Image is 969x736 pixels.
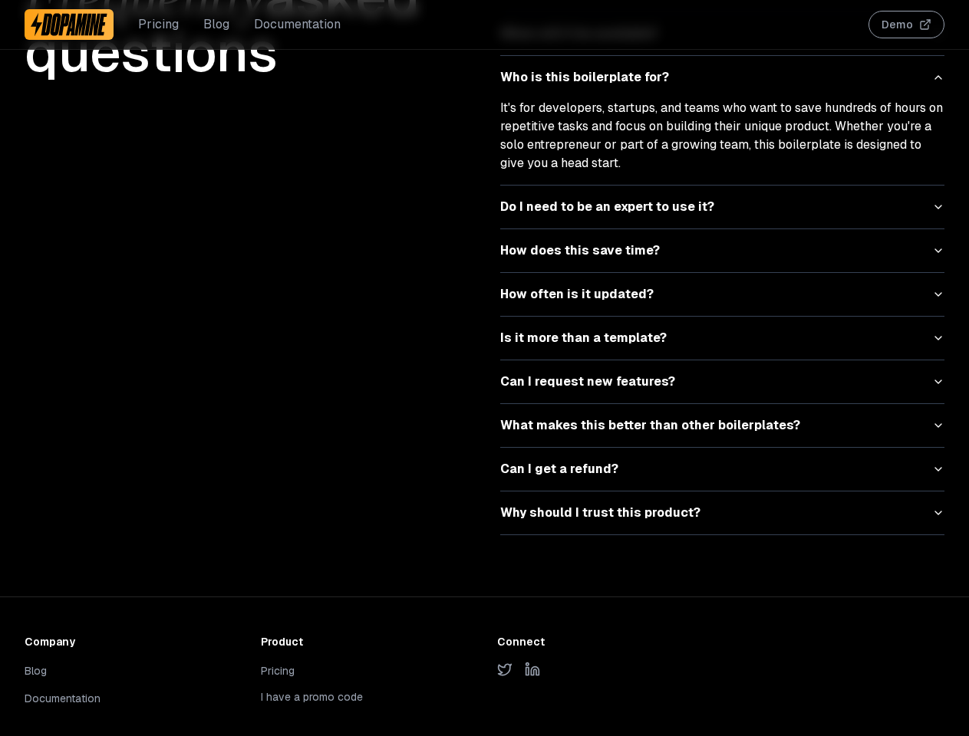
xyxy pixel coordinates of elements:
[500,360,945,403] button: Can I request new features?
[261,689,363,705] button: I have a promo code
[500,229,945,272] button: How does this save time?
[500,99,945,172] p: It's for developers, startups, and teams who want to save hundreds of hours on repetitive tasks a...
[500,56,945,99] button: Who is this boilerplate for?
[500,186,945,228] button: Do I need to be an expert to use it?
[25,692,101,705] a: Documentation
[261,634,473,649] h3: Product
[25,664,47,678] a: Blog
[254,15,341,34] a: Documentation
[500,491,945,534] button: Why should I trust this product?
[31,12,107,37] img: Dopamine
[500,273,945,316] button: How often is it updated?
[497,634,709,649] h3: Connect
[500,317,945,360] button: Is it more than a template?
[868,11,944,38] button: Demo
[25,634,236,649] h3: Company
[500,404,945,447] button: What makes this better than other boilerplates?
[203,15,229,34] a: Blog
[500,99,945,185] div: Who is this boilerplate for?
[138,15,179,34] a: Pricing
[500,448,945,491] button: Can I get a refund?
[261,664,295,678] a: Pricing
[25,9,114,40] a: Dopamine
